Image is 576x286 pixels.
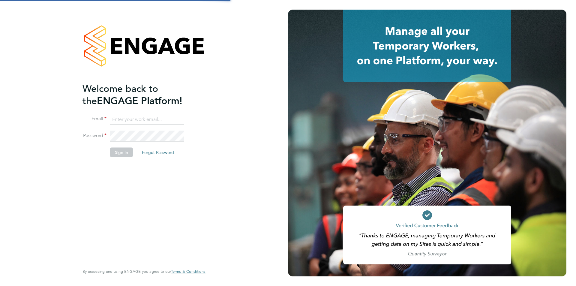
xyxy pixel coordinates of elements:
label: Email [82,116,106,122]
button: Sign In [110,148,133,157]
h2: ENGAGE Platform! [82,82,199,107]
input: Enter your work email... [110,114,184,125]
button: Forgot Password [137,148,179,157]
span: Welcome back to the [82,83,158,107]
a: Terms & Conditions [171,269,205,274]
label: Password [82,133,106,139]
span: By accessing and using ENGAGE you agree to our [82,269,205,274]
